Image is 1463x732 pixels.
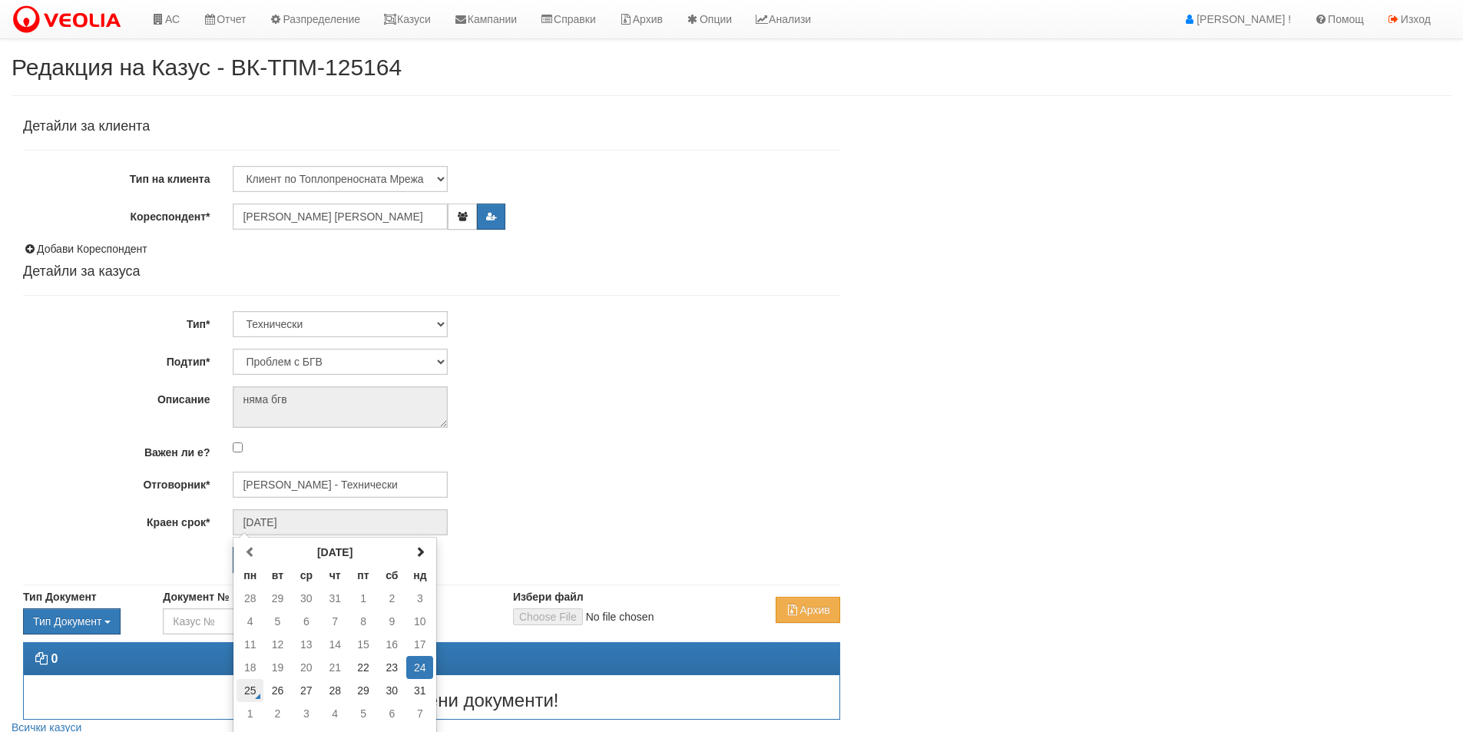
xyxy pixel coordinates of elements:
td: 23 [377,656,406,679]
h2: Редакция на Казус - ВК-ТПМ-125164 [12,55,1451,80]
td: 30 [377,679,406,702]
th: чт [321,564,349,587]
label: Избери файл [513,589,584,604]
td: 6 [292,610,321,633]
span: Предишен Месец [245,546,256,557]
td: 13 [292,633,321,656]
label: Кореспондент* [12,204,221,224]
td: 28 [237,587,263,610]
th: пн [237,564,263,587]
td: 4 [321,702,349,725]
td: 6 [377,702,406,725]
label: Отговорник* [12,472,221,492]
h4: Детайли за клиента [23,119,840,134]
th: ср [292,564,321,587]
td: 30 [292,587,321,610]
td: 20 [292,656,321,679]
img: VeoliaLogo.png [12,4,128,36]
td: 31 [321,587,349,610]
th: Избери Месец [263,541,406,564]
td: 10 [406,610,433,633]
label: Документ № [163,589,229,604]
th: вт [263,564,292,587]
td: 29 [349,679,378,702]
td: 1 [349,587,378,610]
td: 28 [321,679,349,702]
td: 12 [263,633,292,656]
td: 8 [349,610,378,633]
td: 2 [263,702,292,725]
td: 11 [237,633,263,656]
th: сб [377,564,406,587]
td: 7 [321,610,349,633]
input: Казус № [163,608,280,634]
label: Краен срок* [12,509,221,530]
td: 27 [292,679,321,702]
td: 7 [406,702,433,725]
label: Тип Документ [23,589,97,604]
strong: 0 [51,652,58,665]
td: 26 [263,679,292,702]
td: 17 [406,633,433,656]
td: 15 [349,633,378,656]
span: Тип Документ [33,615,101,628]
td: 16 [377,633,406,656]
td: 22 [349,656,378,679]
td: 29 [263,587,292,610]
td: 4 [237,610,263,633]
div: Добави Кореспондент [23,241,840,257]
td: 24 [406,656,433,679]
td: 3 [406,587,433,610]
textarea: няма бгв [233,386,448,428]
td: 1 [237,702,263,725]
td: 9 [377,610,406,633]
button: Архив [776,597,839,623]
h4: Детайли за казуса [23,264,840,280]
th: нд [406,564,433,587]
span: Следващ Месец [415,546,425,557]
th: пт [349,564,378,587]
td: 3 [292,702,321,725]
td: 31 [406,679,433,702]
input: Търсене по Име / Имейл [233,509,448,535]
td: 21 [321,656,349,679]
label: Описание [12,386,221,407]
button: Тип Документ [23,608,121,634]
td: 5 [263,610,292,633]
input: ЕГН/Име/Адрес/Аб.№/Парт.№/Тел./Email [233,204,448,230]
td: 2 [377,587,406,610]
td: 25 [237,679,263,702]
label: Подтип* [12,349,221,369]
td: 19 [263,656,292,679]
td: 14 [321,633,349,656]
td: 18 [237,656,263,679]
h3: Няма намерени документи! [24,691,839,710]
div: Двоен клик, за изчистване на избраната стойност. [23,608,140,634]
td: 5 [349,702,378,725]
input: Търсене по Име / Имейл [233,472,448,498]
label: Важен ли е? [12,439,221,460]
label: Тип на клиента [12,166,221,187]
